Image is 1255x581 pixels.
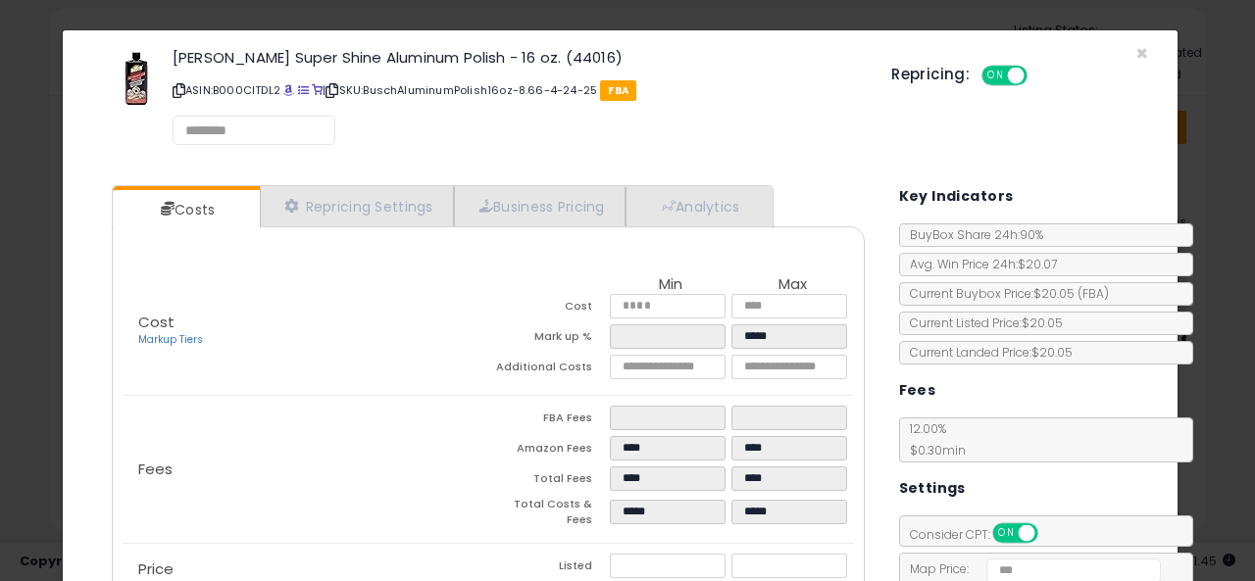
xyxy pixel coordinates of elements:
[173,50,862,65] h3: [PERSON_NAME] Super Shine Aluminum Polish - 16 oz. (44016)
[900,256,1057,272] span: Avg. Win Price 24h: $20.07
[891,67,970,82] h5: Repricing:
[900,344,1073,361] span: Current Landed Price: $20.05
[626,186,771,226] a: Analytics
[1078,285,1109,302] span: ( FBA )
[1025,68,1056,84] span: OFF
[138,332,203,347] a: Markup Tiers
[107,50,166,109] img: 51u6-AnxnTL._SL60_.jpg
[488,497,610,533] td: Total Costs & Fees
[900,442,966,459] span: $0.30 min
[983,68,1008,84] span: ON
[488,355,610,385] td: Additional Costs
[900,315,1063,331] span: Current Listed Price: $20.05
[283,82,294,98] a: BuyBox page
[123,561,488,577] p: Price
[600,80,636,101] span: FBA
[900,420,966,459] span: 12.00 %
[312,82,323,98] a: Your listing only
[298,82,309,98] a: All offer listings
[900,526,1064,543] span: Consider CPT:
[900,560,1162,577] span: Map Price:
[900,226,1043,243] span: BuyBox Share 24h: 90%
[899,184,1014,209] h5: Key Indicators
[123,315,488,348] p: Cost
[1033,285,1109,302] span: $20.05
[488,294,610,324] td: Cost
[899,378,936,403] h5: Fees
[260,186,454,226] a: Repricing Settings
[173,74,862,106] p: ASIN: B000CITDL2 | SKU: BuschAluminumPolish16oz-8.66-4-24-25
[488,466,610,497] td: Total Fees
[900,285,1109,302] span: Current Buybox Price:
[899,476,966,501] h5: Settings
[488,436,610,466] td: Amazon Fees
[610,276,731,294] th: Min
[731,276,853,294] th: Max
[113,190,258,229] a: Costs
[454,186,626,226] a: Business Pricing
[123,461,488,477] p: Fees
[994,525,1019,542] span: ON
[488,406,610,436] td: FBA Fees
[1034,525,1066,542] span: OFF
[1135,39,1148,68] span: ×
[488,324,610,355] td: Mark up %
